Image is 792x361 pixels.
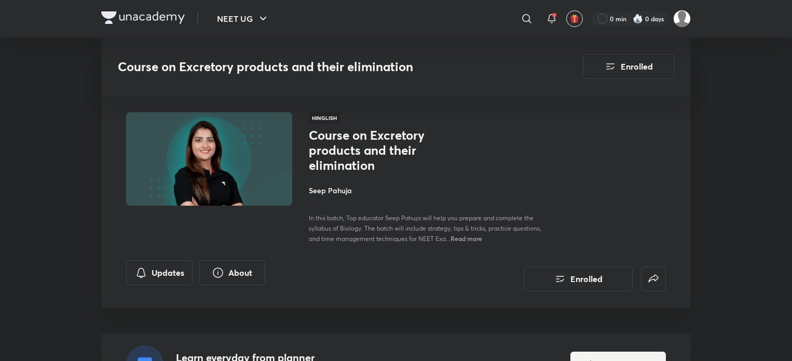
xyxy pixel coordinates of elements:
button: Enrolled [524,266,633,291]
img: avatar [570,14,579,23]
h3: Course on Excretory products and their elimination [118,59,524,74]
button: Enrolled [583,54,674,79]
h1: Course on Excretory products and their elimination [309,128,479,172]
img: Company Logo [101,11,185,24]
button: false [641,266,666,291]
span: Hinglish [309,112,340,124]
img: Aadrika Singh [673,10,691,28]
button: NEET UG [211,8,276,29]
h4: Seep Pahuja [309,185,541,196]
img: streak [633,14,643,24]
button: avatar [566,10,583,27]
button: Updates [126,260,193,285]
span: Read more [450,234,482,243]
span: In this batch, Top educator Seep Pahuja will help you prepare and complete the syllabus of Biolog... [309,214,541,243]
a: Company Logo [101,11,185,26]
button: About [199,260,265,285]
img: Thumbnail [125,111,294,207]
